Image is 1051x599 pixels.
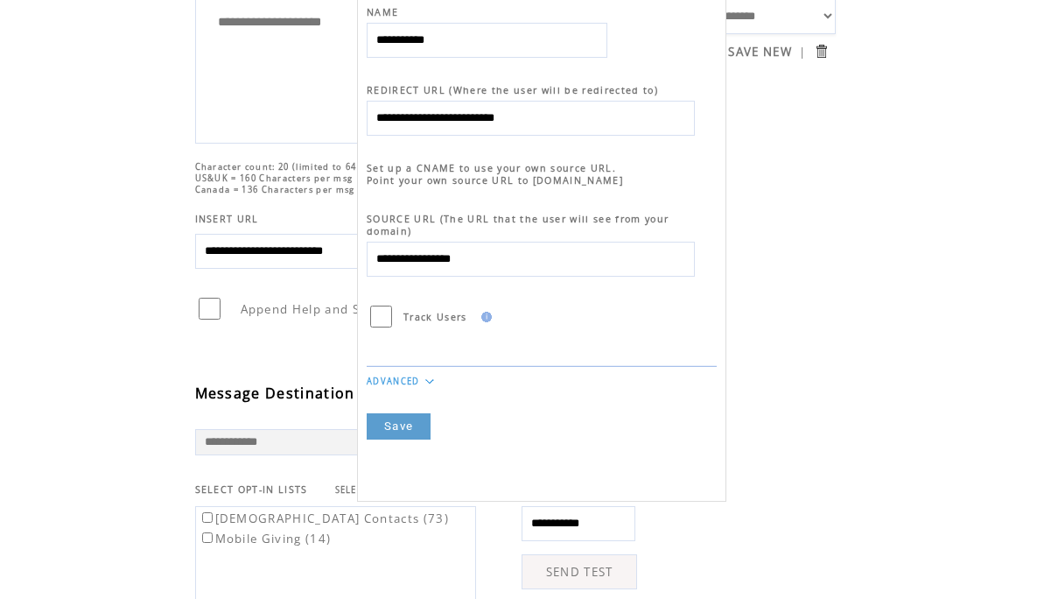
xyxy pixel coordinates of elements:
[199,531,332,546] label: Mobile Giving (14)
[367,213,669,237] span: SOURCE URL (The URL that the user will see from your domain)
[202,532,213,543] input: Mobile Giving (14)
[476,312,492,322] img: help.gif
[367,174,623,187] span: Point your own source URL to [DOMAIN_NAME]
[367,6,398,18] span: NAME
[367,376,420,387] a: ADVANCED
[199,511,450,526] label: [DEMOGRAPHIC_DATA] Contacts (73)
[367,413,431,440] a: Save
[202,512,213,523] input: [DEMOGRAPHIC_DATA] Contacts (73)
[522,554,637,589] a: SEND TEST
[195,483,308,496] span: SELECT OPT-IN LISTS
[367,162,616,174] span: Set up a CNAME to use your own source URL.
[335,484,389,496] a: SELECT ALL
[403,311,467,323] span: Track Users
[367,84,658,96] span: REDIRECT URL (Where the user will be redirected to)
